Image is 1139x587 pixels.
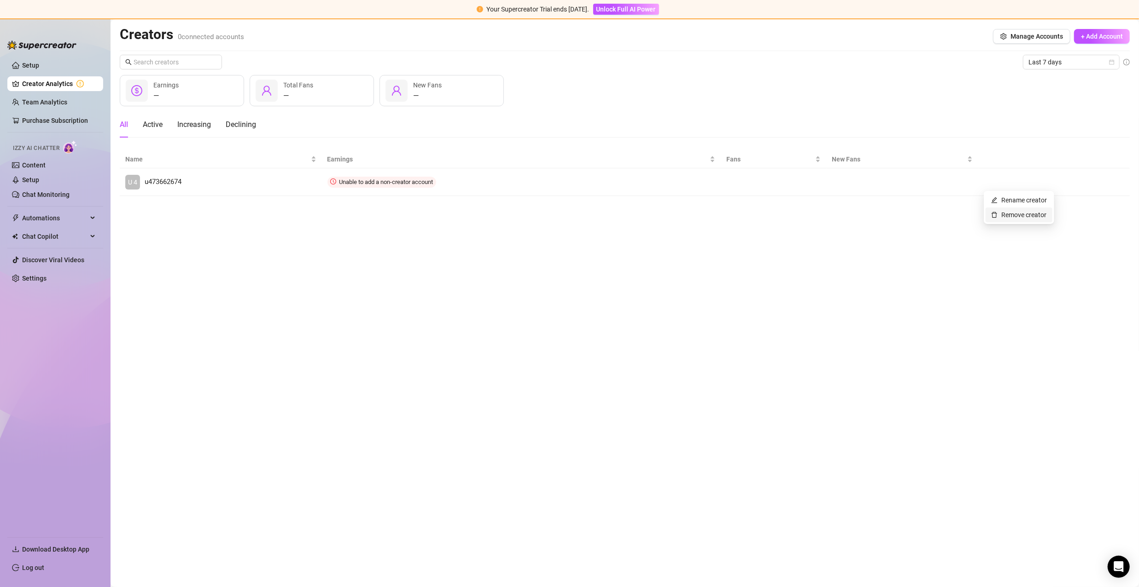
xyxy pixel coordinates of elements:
[1000,33,1007,40] span: setting
[1108,556,1130,578] div: Open Intercom Messenger
[1010,33,1063,40] span: Manage Accounts
[726,154,813,164] span: Fans
[596,6,656,13] span: Unlock Full AI Power
[487,6,590,13] span: Your Supercreator Trial ends [DATE].
[7,40,76,50] img: logo-BBDzfeDw.svg
[22,275,47,282] a: Settings
[1074,29,1130,44] button: + Add Account
[120,150,322,168] th: Name
[22,98,67,106] a: Team Analytics
[153,90,179,101] div: —
[120,26,244,43] h2: Creators
[131,85,142,96] span: dollar-circle
[134,57,209,67] input: Search creators
[143,119,163,130] div: Active
[993,29,1070,44] button: Manage Accounts
[22,256,84,264] a: Discover Viral Videos
[177,119,211,130] div: Increasing
[991,211,1046,219] a: Remove creator
[12,546,19,553] span: download
[22,62,39,69] a: Setup
[283,81,313,89] span: Total Fans
[22,211,88,225] span: Automations
[128,177,137,187] span: U 4
[145,177,181,188] span: u473662674
[721,150,826,168] th: Fans
[1123,59,1130,65] span: info-circle
[13,144,59,153] span: Izzy AI Chatter
[832,154,965,164] span: New Fans
[63,140,77,154] img: AI Chatter
[22,564,44,571] a: Log out
[22,113,96,128] a: Purchase Subscription
[1109,59,1115,65] span: calendar
[153,81,179,89] span: Earnings
[826,150,978,168] th: New Fans
[413,81,442,89] span: New Fans
[327,154,708,164] span: Earnings
[22,229,88,244] span: Chat Copilot
[12,214,19,222] span: thunderbolt
[330,178,336,184] span: clock-circle
[12,233,18,240] img: Chat Copilot
[22,176,39,184] a: Setup
[226,119,256,130] div: Declining
[593,4,659,15] button: Unlock Full AI Power
[261,85,272,96] span: user
[125,175,316,190] a: U 4u473662674
[413,90,442,101] div: —
[120,119,128,130] div: All
[125,59,132,65] span: search
[178,33,244,41] span: 0 connected accounts
[1081,33,1123,40] span: + Add Account
[391,85,402,96] span: user
[22,76,96,91] a: Creator Analytics exclamation-circle
[477,6,483,12] span: exclamation-circle
[22,161,46,169] a: Content
[22,191,70,198] a: Chat Monitoring
[322,150,721,168] th: Earnings
[593,6,659,13] a: Unlock Full AI Power
[283,90,313,101] div: —
[22,546,89,553] span: Download Desktop App
[1028,55,1114,69] span: Last 7 days
[125,154,309,164] span: Name
[339,178,433,185] span: Unable to add a non-creator account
